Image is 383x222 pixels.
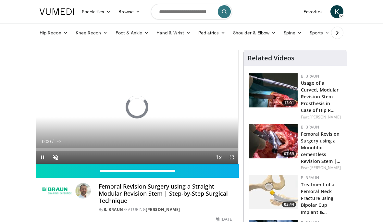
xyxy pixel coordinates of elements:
[104,207,123,212] a: B. Braun
[36,151,49,164] button: Pause
[248,54,294,62] h4: Related Videos
[306,26,334,39] a: Sports
[151,4,232,19] input: Search topics, interventions
[310,165,340,170] a: [PERSON_NAME]
[75,183,91,199] img: Avatar
[115,5,144,18] a: Browse
[36,26,72,39] a: Hip Recon
[72,26,112,39] a: Knee Recon
[99,183,233,204] h4: Femoral Revision Surgery using a Straight Modular Revision Stem | Step-by-Step Surgical Technique
[282,100,296,106] span: 13:01
[249,73,298,107] a: 13:01
[310,114,340,120] a: [PERSON_NAME]
[300,5,327,18] a: Favorites
[146,207,180,212] a: [PERSON_NAME]
[301,131,341,164] a: Femoral Revision Surgery using a Monobloc cementless Revision Stem |…
[78,5,115,18] a: Specialties
[249,73,298,107] img: 3f0fddff-fdec-4e4b-bfed-b21d85259955.150x105_q85_crop-smart_upscale.jpg
[99,207,233,213] div: By FEATURING
[41,183,73,199] img: B. Braun
[212,151,225,164] button: Playback Rate
[249,175,298,209] img: dd541074-bb98-4b7d-853b-83c717806bb5.jpg.150x105_q85_crop-smart_upscale.jpg
[194,26,229,39] a: Pediatrics
[36,148,238,151] div: Progress Bar
[229,26,280,39] a: Shoulder & Elbow
[282,202,296,207] span: 03:44
[36,50,238,164] video-js: Video Player
[282,151,296,157] span: 07:59
[301,80,339,113] a: Usage of a Curved, Modular Revision Stem Prosthesis in Case of Hip R…
[301,114,342,120] div: Feat.
[42,139,51,144] span: 0:00
[301,73,319,79] a: B. Braun
[249,175,298,209] a: 03:44
[153,26,194,39] a: Hand & Wrist
[52,139,54,144] span: /
[301,165,342,171] div: Feat.
[301,175,319,180] a: B. Braun
[49,151,62,164] button: Unmute
[112,26,153,39] a: Foot & Ankle
[301,124,319,130] a: B. Braun
[301,181,334,215] a: Treatment of a Femoral Neck Fracture using Bipolar Cup Implant &…
[330,5,343,18] a: K
[249,124,298,158] a: 07:59
[280,26,305,39] a: Spine
[249,124,298,158] img: 97950487-ad54-47b6-9334-a8a64355b513.150x105_q85_crop-smart_upscale.jpg
[40,8,74,15] img: VuMedi Logo
[225,151,238,164] button: Fullscreen
[57,139,61,144] span: -:-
